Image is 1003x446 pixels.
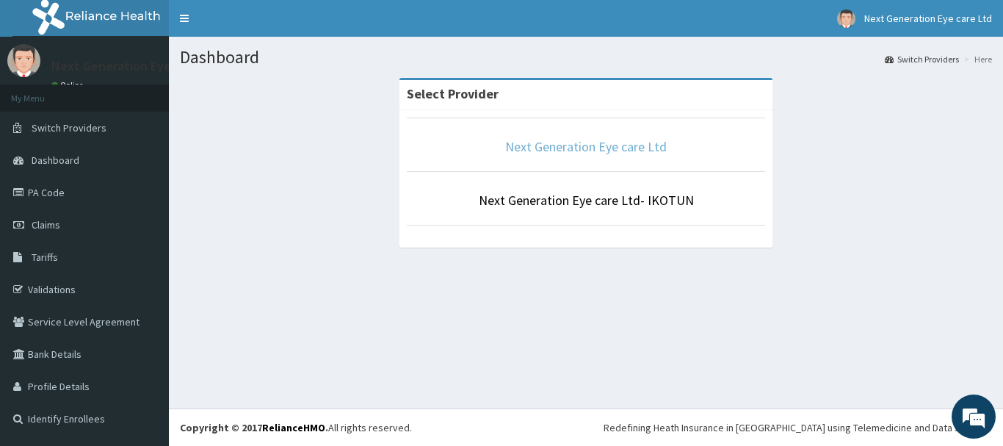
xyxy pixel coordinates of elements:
strong: Select Provider [407,85,499,102]
p: Next Generation Eye care Ltd [51,60,222,73]
span: Next Generation Eye care Ltd [864,12,992,25]
a: Switch Providers [885,53,959,65]
span: Dashboard [32,154,79,167]
span: Claims [32,218,60,231]
footer: All rights reserved. [169,409,1003,446]
img: User Image [837,10,855,28]
span: Tariffs [32,251,58,264]
h1: Dashboard [180,48,992,67]
a: RelianceHMO [262,421,325,434]
span: Switch Providers [32,121,106,134]
div: Redefining Heath Insurance in [GEOGRAPHIC_DATA] using Telemedicine and Data Science! [604,420,992,435]
a: Next Generation Eye care Ltd- IKOTUN [479,192,694,209]
a: Next Generation Eye care Ltd [505,138,667,155]
li: Here [960,53,992,65]
strong: Copyright © 2017 . [180,421,328,434]
img: User Image [7,44,40,77]
a: Online [51,80,87,90]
